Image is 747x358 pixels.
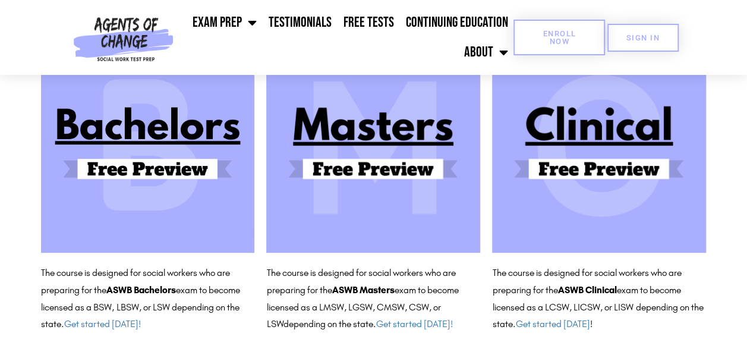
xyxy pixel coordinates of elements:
p: The course is designed for social workers who are preparing for the exam to become licensed as a ... [492,265,706,333]
a: Get started [DATE] [515,318,590,329]
p: The course is designed for social workers who are preparing for the exam to become licensed as a ... [266,265,480,333]
a: Testimonials [262,8,337,37]
b: ASWB Masters [332,284,394,296]
span: . ! [512,318,592,329]
p: The course is designed for social workers who are preparing for the exam to become licensed as a ... [41,265,255,333]
nav: Menu [178,8,514,67]
a: Continuing Education [399,8,513,37]
a: Free Tests [337,8,399,37]
a: About [458,37,513,67]
a: Enroll Now [513,20,605,55]
a: SIGN IN [607,24,679,52]
span: SIGN IN [626,34,660,42]
b: ASWB Clinical [557,284,616,296]
a: Get started [DATE]! [64,318,141,329]
span: Enroll Now [532,30,586,45]
a: Exam Prep [186,8,262,37]
a: Get started [DATE]! [376,318,452,329]
b: ASWB Bachelors [106,284,176,296]
span: depending on the state. [283,318,452,329]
